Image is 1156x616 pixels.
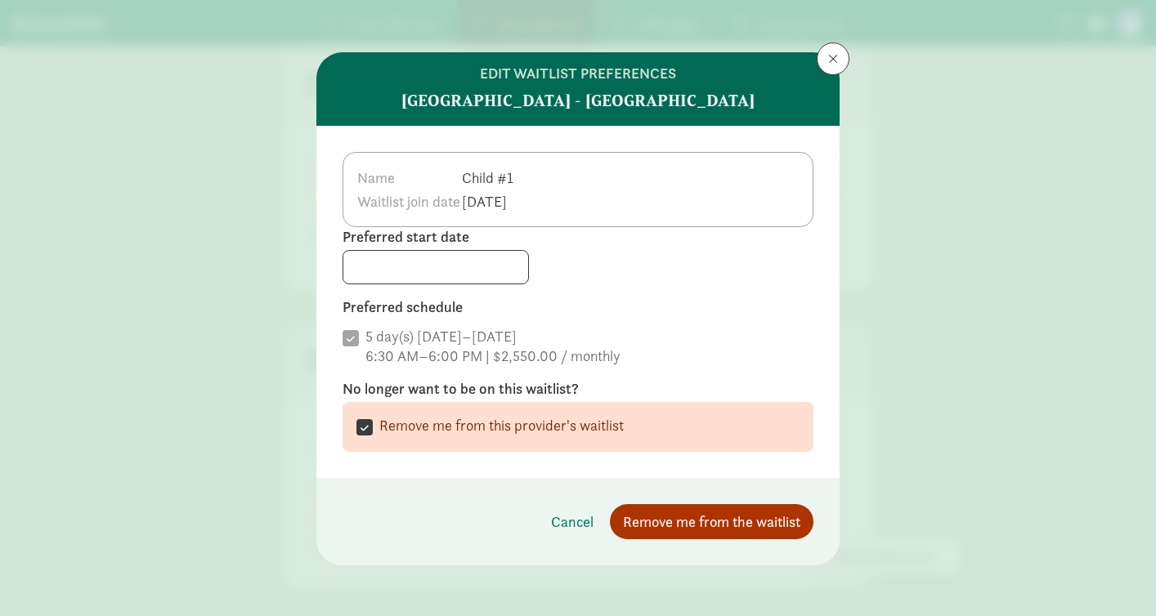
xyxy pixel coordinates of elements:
button: Remove me from the waitlist [610,504,813,539]
span: Cancel [551,511,594,533]
label: Preferred start date [343,227,813,247]
div: 6:30 AM–6:00 PM | $2,550.00 / monthly [365,346,621,366]
label: No longer want to be on this waitlist? [343,379,813,399]
label: Preferred schedule [343,297,813,317]
th: Name [356,166,461,190]
h6: edit waitlist preferences [480,65,676,82]
span: Remove me from the waitlist [623,511,800,533]
strong: [GEOGRAPHIC_DATA] - [GEOGRAPHIC_DATA] [401,88,755,113]
div: 5 day(s) [DATE]–[DATE] [365,327,621,346]
td: [DATE] [461,190,518,213]
button: Cancel [538,504,607,539]
td: Child #1 [461,166,518,190]
th: Waitlist join date [356,190,461,213]
label: Remove me from this provider's waitlist [373,416,624,435]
